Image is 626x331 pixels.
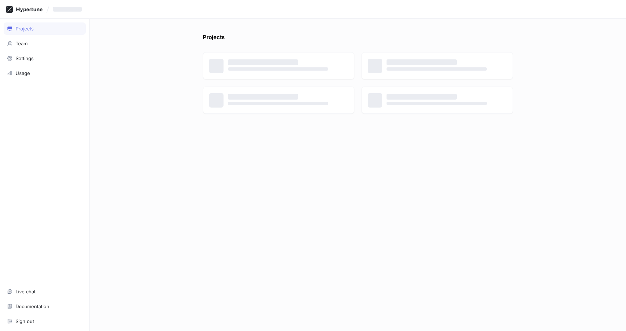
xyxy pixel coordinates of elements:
div: Team [16,41,28,46]
button: ‌ [50,3,88,15]
span: ‌ [387,94,457,100]
a: Usage [4,67,86,79]
div: Projects [16,26,34,32]
p: Projects [203,33,225,45]
span: ‌ [53,7,82,12]
div: Documentation [16,303,49,309]
span: ‌ [387,67,487,71]
div: Live chat [16,289,36,294]
span: ‌ [387,102,487,105]
span: ‌ [228,102,328,105]
span: ‌ [228,94,298,100]
span: ‌ [228,67,328,71]
div: Sign out [16,318,34,324]
a: Documentation [4,300,86,313]
a: Settings [4,52,86,64]
div: Settings [16,55,34,61]
a: Team [4,37,86,50]
span: ‌ [387,59,457,65]
div: Usage [16,70,30,76]
a: Projects [4,22,86,35]
span: ‌ [228,59,298,65]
